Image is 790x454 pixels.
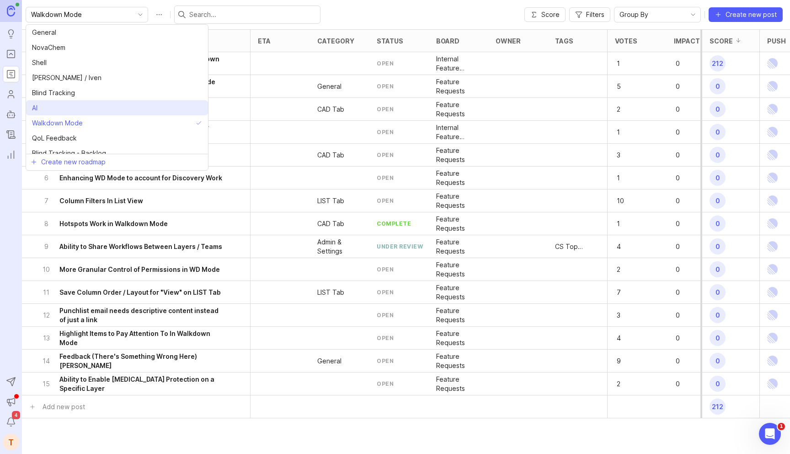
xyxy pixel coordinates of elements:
div: open [377,197,394,205]
p: Feature Requests [436,169,481,187]
div: LIST Tab [317,196,344,205]
a: Portal [3,46,19,62]
p: Feature Requests [436,215,481,233]
span: [PERSON_NAME] / Iven [32,73,101,83]
p: 0 [674,195,702,207]
div: owner [496,38,521,44]
p: Feature Requests [436,260,481,279]
button: 7Column Filters In List View [42,189,224,212]
p: General [317,357,342,366]
div: Push [767,38,786,44]
img: Linear Logo [767,327,778,349]
img: Linear Logo [767,167,778,189]
div: open [377,265,394,273]
button: Roadmap options [152,7,166,22]
span: 0 [710,78,726,94]
p: 0 [674,286,702,299]
button: Create new post [709,7,783,22]
span: 0 [710,124,726,140]
p: 6 [42,173,50,183]
div: LIST Tab [317,288,344,297]
span: 1 [778,423,785,430]
span: 0 [710,238,726,254]
p: CAD Tab [317,151,344,160]
div: open [377,82,394,90]
span: Score [541,10,560,19]
div: board [436,38,459,44]
h6: Ability to Enable [MEDICAL_DATA] Protection on a Specific Layer [59,375,224,393]
p: 0 [674,332,702,345]
p: 0 [674,240,702,253]
input: Search... [189,10,316,20]
button: T [3,434,19,450]
div: open [377,128,394,136]
span: General [32,27,56,38]
div: CAD Tab [317,219,344,228]
p: Feature Requests [436,100,481,119]
img: Linear Logo [767,52,778,75]
img: Linear Logo [767,98,778,120]
div: Feature Requests [436,77,481,96]
span: 0 [710,307,726,323]
div: Impact [674,38,700,44]
div: CAD Tab [317,105,344,114]
p: 3 [615,309,643,322]
div: open [377,311,394,319]
p: 0 [674,217,702,230]
h6: Highlight Items to Pay Attention To In Walkdown Mode [59,329,224,347]
div: Internal Feature Requests [436,54,481,73]
h6: Punchlist email needs descriptive content instead of just a link [59,306,224,324]
div: CS Top Request [555,242,600,251]
img: Linear Logo [767,281,778,303]
p: 14 [42,357,50,366]
svg: toggle icon [686,11,700,18]
div: Feature Requests [436,329,481,347]
p: 0 [674,378,702,390]
span: Create new post [726,10,777,19]
span: Create new roadmap [41,157,106,167]
button: Filters [569,7,610,22]
span: Blind Tracking [32,88,75,98]
p: 5 [615,80,643,93]
img: Linear Logo [767,75,778,97]
div: eta [258,38,271,44]
span: 0 [710,261,726,277]
h6: Save Column Order / Layout for "View" on LIST Tab [59,288,221,297]
p: Feature Requests [436,238,481,256]
span: 4 [12,411,20,419]
div: Feature Requests [436,375,481,393]
p: Feature Requests [436,283,481,302]
button: Score [524,7,566,22]
p: 9 [42,242,50,251]
p: 0 [674,57,702,70]
p: 1 [615,172,643,184]
button: 12Punchlist email needs descriptive content instead of just a link [42,304,224,326]
p: Internal Feature Requests [436,123,481,141]
p: 10 [42,265,50,274]
p: General [317,82,342,91]
div: toggle menu [614,7,701,22]
div: category [317,38,354,44]
span: 0 [710,101,726,117]
h6: More Granular Control of Permissions in WD Mode [59,265,220,274]
h6: Column Filters In List View [59,196,143,205]
button: 8Hotspots Work in Walkdown Mode [42,212,224,235]
div: open [377,380,394,388]
span: NovaChem [32,43,65,53]
div: open [377,59,394,67]
h6: Enhancing WD Mode to account for Discovery Work [59,173,222,183]
span: 212 [710,399,726,415]
p: 15 [42,379,50,389]
button: 15Ability to Enable [MEDICAL_DATA] Protection on a Specific Layer [42,373,224,395]
div: under review [377,243,423,250]
span: AI [32,103,37,113]
p: 0 [674,80,702,93]
span: 0 [710,376,726,392]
